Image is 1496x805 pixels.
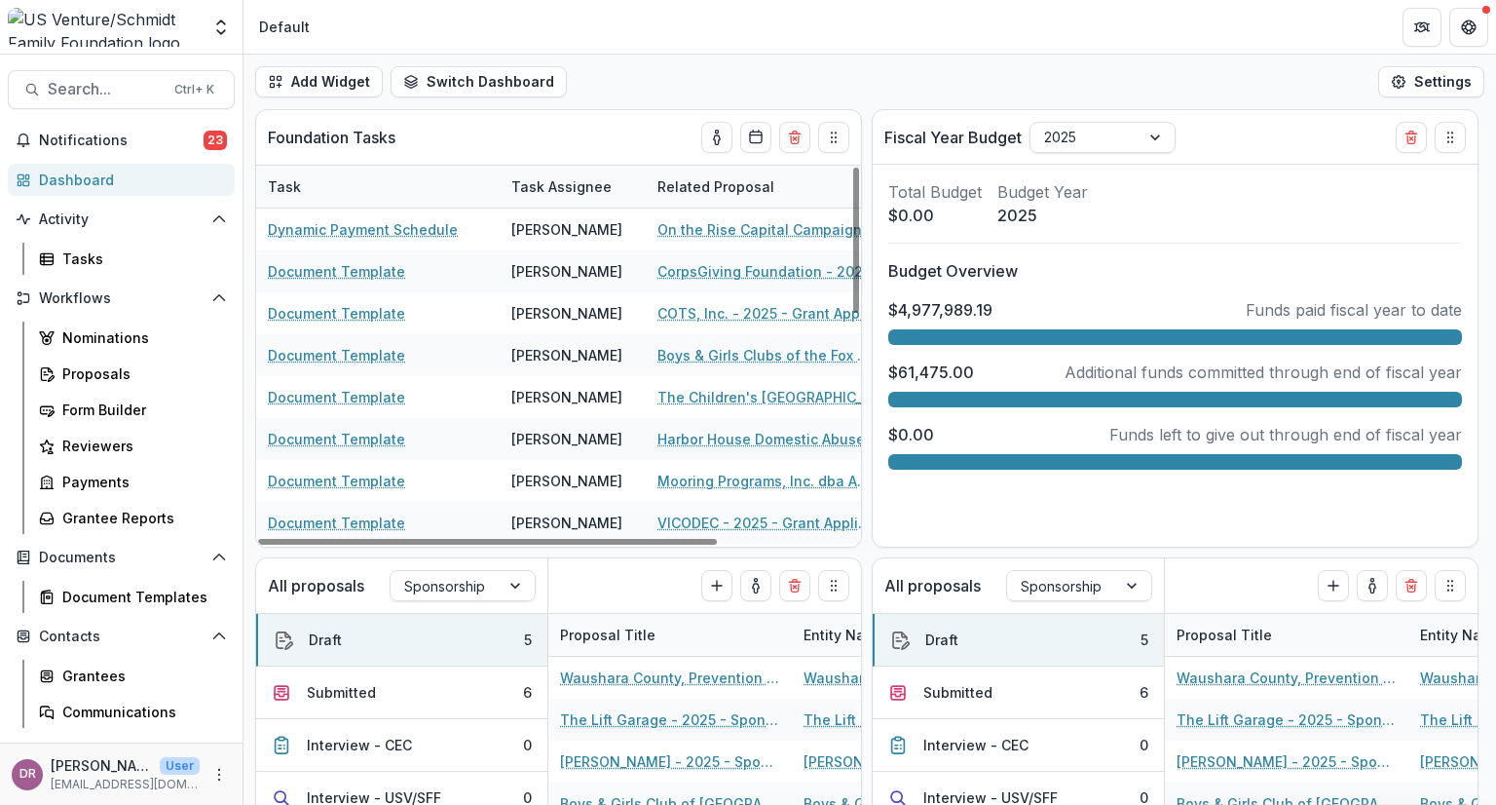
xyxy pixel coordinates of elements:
[500,166,646,208] div: Task Assignee
[1396,122,1427,153] button: Delete card
[160,757,200,775] p: User
[62,249,219,269] div: Tasks
[31,581,235,613] a: Document Templates
[523,735,532,755] div: 0
[268,574,364,597] p: All proposals
[268,261,405,282] a: Document Template
[268,303,405,324] a: Document Template
[511,471,622,491] div: [PERSON_NAME]
[1141,630,1148,650] div: 5
[256,176,313,197] div: Task
[309,630,342,650] div: Draft
[873,667,1164,719] button: Submitted6
[1435,570,1466,601] button: Drag
[391,66,567,97] button: Switch Dashboard
[511,303,622,324] div: [PERSON_NAME]
[500,176,623,197] div: Task Assignee
[8,164,235,196] a: Dashboard
[560,751,780,772] a: [PERSON_NAME] - 2025 - Sponsorship Application Grant
[740,570,771,601] button: toggle-assigned-to-me
[39,290,204,307] span: Workflows
[8,542,235,573] button: Open Documents
[207,8,235,47] button: Open entity switcher
[307,682,376,703] div: Submitted
[804,668,1024,688] a: Waushara County, Prevention Council
[1357,570,1388,601] button: toggle-assigned-to-me
[560,668,780,688] a: Waushara County, Prevention Council - 2025 - Grant Application
[997,204,1088,227] p: 2025
[511,429,622,449] div: [PERSON_NAME]
[657,219,862,240] a: On the Rise Capital Campaign
[818,570,849,601] button: Drag
[873,719,1164,772] button: Interview - CEC0
[256,614,547,667] button: Draft5
[31,394,235,426] a: Form Builder
[39,629,204,645] span: Contacts
[204,131,227,150] span: 23
[888,298,992,322] p: $4,977,989.19
[524,630,532,650] div: 5
[8,125,235,156] button: Notifications23
[888,423,934,446] p: $0.00
[1435,122,1466,153] button: Drag
[8,204,235,235] button: Open Activity
[701,122,732,153] button: toggle-assigned-to-me
[207,763,231,786] button: More
[256,667,547,719] button: Submitted6
[1165,614,1408,656] div: Proposal Title
[62,702,219,722] div: Communications
[268,219,458,240] a: Dynamic Payment Schedule
[997,180,1088,204] p: Budget Year
[259,17,310,37] div: Default
[268,471,405,491] a: Document Template
[268,513,405,533] a: Document Template
[256,166,500,208] div: Task
[39,550,204,566] span: Documents
[31,430,235,462] a: Reviewers
[511,261,622,282] div: [PERSON_NAME]
[62,327,219,348] div: Nominations
[251,13,318,41] nav: breadcrumb
[560,709,780,730] a: The Lift Garage - 2025 - Sponsorship Application Grant
[1140,682,1148,703] div: 6
[1318,570,1349,601] button: Create Proposal
[39,170,219,190] div: Dashboard
[51,776,200,793] p: [EMAIL_ADDRESS][DOMAIN_NAME]
[1449,8,1488,47] button: Get Help
[62,472,219,492] div: Payments
[31,502,235,534] a: Grantee Reports
[657,387,878,407] a: The Children's [GEOGRAPHIC_DATA] - 2025 - Grant Application
[256,719,547,772] button: Interview - CEC0
[646,166,889,208] div: Related Proposal
[39,133,204,149] span: Notifications
[657,471,878,491] a: Mooring Programs, Inc. dba Apricity - 2025 - Grant Application
[818,122,849,153] button: Drag
[19,768,36,781] div: Dawn Ruchala
[8,70,235,109] button: Search...
[31,322,235,354] a: Nominations
[8,621,235,652] button: Open Contacts
[657,513,878,533] a: VICODEC - 2025 - Grant Application
[62,587,219,607] div: Document Templates
[255,66,383,97] button: Add Widget
[62,666,219,686] div: Grantees
[1246,298,1462,322] p: Funds paid fiscal year to date
[307,735,412,755] div: Interview - CEC
[1140,735,1148,755] div: 0
[48,80,163,98] span: Search...
[511,387,622,407] div: [PERSON_NAME]
[1065,361,1462,384] p: Additional funds committed through end of fiscal year
[1165,625,1284,645] div: Proposal Title
[51,755,152,776] p: [PERSON_NAME]
[8,283,235,314] button: Open Workflows
[1177,709,1397,730] a: The Lift Garage - 2025 - Sponsorship Application Grant
[701,570,732,601] button: Create Proposal
[1402,8,1441,47] button: Partners
[268,126,395,149] p: Foundation Tasks
[888,180,982,204] p: Total Budget
[657,261,878,282] a: CorpsGiving Foundation - 2025 - Grant Application
[62,436,219,456] div: Reviewers
[1177,668,1397,688] a: Waushara County, Prevention Council - 2025 - Grant Application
